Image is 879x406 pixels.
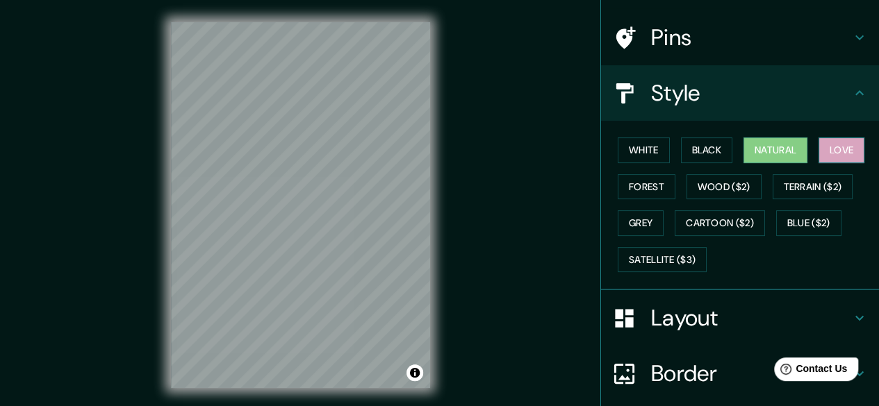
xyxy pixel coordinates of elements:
[601,10,879,65] div: Pins
[687,174,762,200] button: Wood ($2)
[651,24,851,51] h4: Pins
[651,304,851,332] h4: Layout
[755,352,864,391] iframe: Help widget launcher
[406,364,423,381] button: Toggle attribution
[681,137,733,163] button: Black
[618,174,675,200] button: Forest
[618,247,707,273] button: Satellite ($3)
[601,290,879,346] div: Layout
[651,79,851,107] h4: Style
[171,22,430,388] canvas: Map
[601,346,879,401] div: Border
[819,137,864,163] button: Love
[773,174,853,200] button: Terrain ($2)
[675,210,765,236] button: Cartoon ($2)
[618,210,664,236] button: Grey
[744,137,807,163] button: Natural
[776,210,841,236] button: Blue ($2)
[618,137,670,163] button: White
[601,65,879,121] div: Style
[651,360,851,387] h4: Border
